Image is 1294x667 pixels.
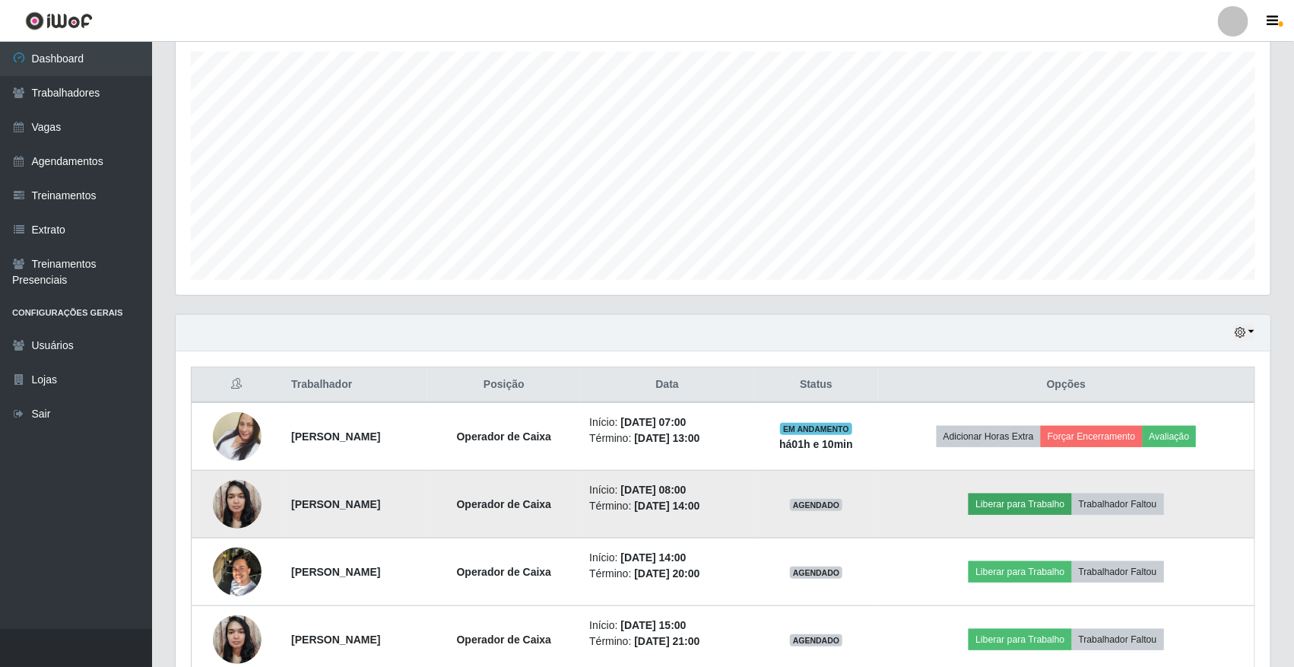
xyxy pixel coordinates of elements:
[589,634,745,650] li: Término:
[780,423,852,435] span: EM ANDAMENTO
[969,561,1071,583] button: Liberar para Trabalho
[291,566,380,578] strong: [PERSON_NAME]
[878,367,1254,403] th: Opções
[589,498,745,514] li: Término:
[291,498,380,510] strong: [PERSON_NAME]
[1072,561,1164,583] button: Trabalhador Faltou
[213,393,262,480] img: 1742563763298.jpeg
[790,634,843,646] span: AGENDADO
[589,414,745,430] li: Início:
[621,484,687,496] time: [DATE] 08:00
[790,499,843,511] span: AGENDADO
[634,567,699,580] time: [DATE] 20:00
[589,618,745,634] li: Início:
[779,438,853,450] strong: há 01 h e 10 min
[457,566,552,578] strong: Operador de Caixa
[634,432,699,444] time: [DATE] 13:00
[589,566,745,582] li: Término:
[621,551,687,564] time: [DATE] 14:00
[621,619,687,631] time: [DATE] 15:00
[457,634,552,646] strong: Operador de Caixa
[1072,494,1164,515] button: Trabalhador Faltou
[589,550,745,566] li: Início:
[589,482,745,498] li: Início:
[1143,426,1197,447] button: Avaliação
[427,367,580,403] th: Posição
[213,539,262,604] img: 1725217718320.jpeg
[969,629,1071,650] button: Liberar para Trabalho
[457,430,552,443] strong: Operador de Caixa
[457,498,552,510] strong: Operador de Caixa
[1072,629,1164,650] button: Trabalhador Faltou
[969,494,1071,515] button: Liberar para Trabalho
[754,367,878,403] th: Status
[634,500,699,512] time: [DATE] 14:00
[634,635,699,647] time: [DATE] 21:00
[25,11,93,30] img: CoreUI Logo
[580,367,754,403] th: Data
[937,426,1041,447] button: Adicionar Horas Extra
[790,567,843,579] span: AGENDADO
[291,634,380,646] strong: [PERSON_NAME]
[291,430,380,443] strong: [PERSON_NAME]
[282,367,427,403] th: Trabalhador
[1041,426,1143,447] button: Forçar Encerramento
[213,472,262,536] img: 1736008247371.jpeg
[589,430,745,446] li: Término:
[621,416,687,428] time: [DATE] 07:00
